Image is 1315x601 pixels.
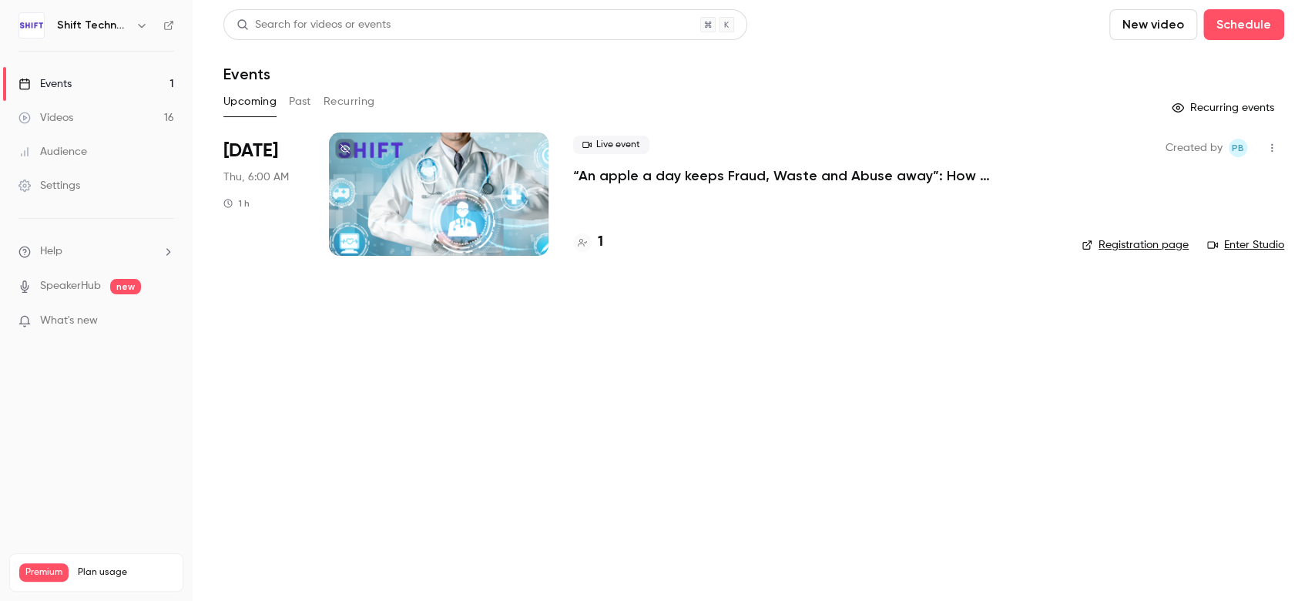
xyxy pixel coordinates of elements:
a: Enter Studio [1207,237,1284,253]
span: new [110,279,141,294]
iframe: Noticeable Trigger [156,314,174,328]
img: Shift Technology [19,13,44,38]
span: Pauline Babouhot [1229,139,1247,157]
button: Past [289,89,311,114]
a: “An apple a day keeps Fraud, Waste and Abuse away”: How advanced technologies prevent errors, abu... [573,166,1035,185]
a: SpeakerHub [40,278,101,294]
div: Audience [18,144,87,159]
span: PB [1232,139,1244,157]
a: Registration page [1082,237,1189,253]
h6: Shift Technology [57,18,129,33]
button: Recurring [324,89,375,114]
button: Upcoming [223,89,277,114]
div: 1 h [223,197,250,210]
li: help-dropdown-opener [18,243,174,260]
div: Search for videos or events [236,17,391,33]
div: Events [18,76,72,92]
span: Live event [573,136,649,154]
div: Videos [18,110,73,126]
span: Help [40,243,62,260]
span: Created by [1166,139,1223,157]
div: Settings [18,178,80,193]
span: Premium [19,563,69,582]
button: New video [1109,9,1197,40]
span: Thu, 6:00 AM [223,170,289,185]
div: Nov 13 Thu, 12:00 PM (Europe/Paris) [223,133,304,256]
span: What's new [40,313,98,329]
h4: 1 [598,232,603,253]
button: Schedule [1203,9,1284,40]
button: Recurring events [1165,96,1284,120]
a: 1 [573,232,603,253]
span: Plan usage [78,566,173,579]
h1: Events [223,65,270,83]
span: [DATE] [223,139,278,163]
